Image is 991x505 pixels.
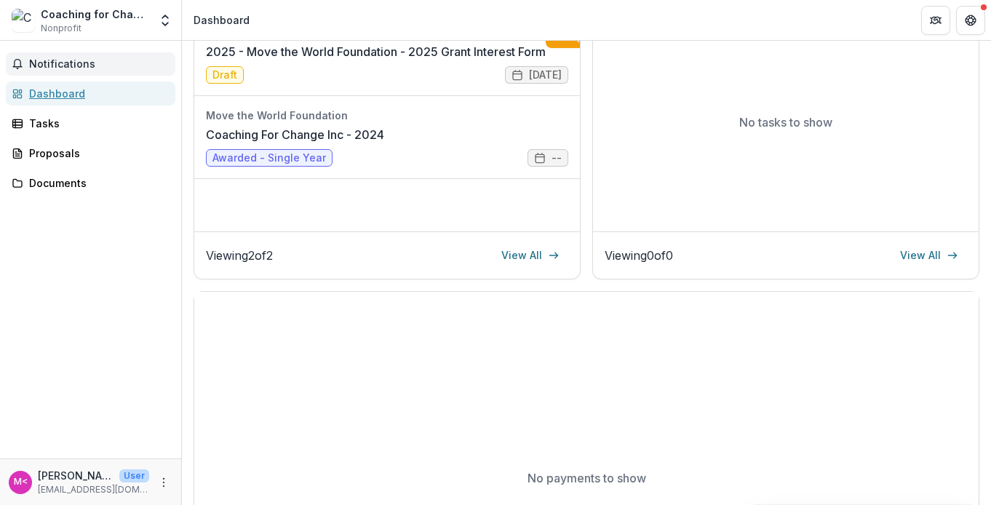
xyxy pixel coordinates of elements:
[6,111,175,135] a: Tasks
[6,171,175,195] a: Documents
[41,22,81,35] span: Nonprofit
[6,52,175,76] button: Notifications
[41,7,149,22] div: Coaching for Change Inc
[921,6,950,35] button: Partners
[14,477,28,487] div: Megan Polun <megan@c4cinc.org>
[6,141,175,165] a: Proposals
[493,244,568,267] a: View All
[38,483,149,496] p: [EMAIL_ADDRESS][DOMAIN_NAME]
[155,6,175,35] button: Open entity switcher
[6,81,175,106] a: Dashboard
[29,116,164,131] div: Tasks
[12,9,35,32] img: Coaching for Change Inc
[739,114,832,131] p: No tasks to show
[206,43,546,60] a: 2025 - Move the World Foundation - 2025 Grant Interest Form
[29,146,164,161] div: Proposals
[29,58,170,71] span: Notifications
[38,468,114,483] p: [PERSON_NAME] <[PERSON_NAME][EMAIL_ADDRESS][DOMAIN_NAME]>
[956,6,985,35] button: Get Help
[29,175,164,191] div: Documents
[29,86,164,101] div: Dashboard
[188,9,255,31] nav: breadcrumb
[206,247,273,264] p: Viewing 2 of 2
[605,247,673,264] p: Viewing 0 of 0
[155,474,172,491] button: More
[891,244,967,267] a: View All
[206,126,384,143] a: Coaching For Change Inc - 2024
[119,469,149,482] p: User
[194,12,250,28] div: Dashboard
